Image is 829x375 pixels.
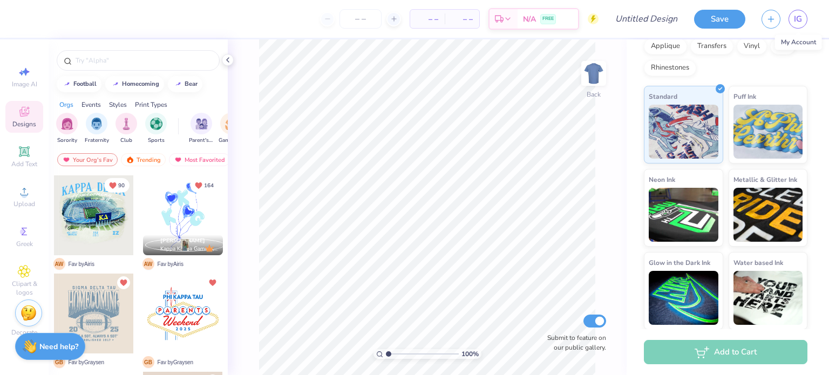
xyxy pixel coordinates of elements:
[115,113,137,145] div: filter for Club
[737,38,767,54] div: Vinyl
[5,279,43,297] span: Clipart & logos
[174,156,182,163] img: most_fav.gif
[649,91,677,102] span: Standard
[59,100,73,110] div: Orgs
[649,174,675,185] span: Neon Ink
[775,35,822,50] div: My Account
[145,113,167,145] button: filter button
[105,76,164,92] button: homecoming
[91,118,103,130] img: Fraternity Image
[69,358,105,366] span: Fav by Graysen
[789,10,807,29] a: IG
[142,356,154,368] span: G B
[189,137,214,145] span: Parent's Weekend
[81,100,101,110] div: Events
[85,113,109,145] div: filter for Fraternity
[417,13,438,25] span: – –
[168,76,202,92] button: bear
[649,188,718,242] img: Neon Ink
[219,137,243,145] span: Game Day
[189,113,214,145] button: filter button
[158,358,194,366] span: Fav by Graysen
[74,55,213,66] input: Try "Alpha"
[189,113,214,145] div: filter for Parent's Weekend
[339,9,382,29] input: – –
[53,258,65,270] span: A W
[644,60,696,76] div: Rhinestones
[57,153,118,166] div: Your Org's Fav
[158,260,184,268] span: Fav by Airis
[649,105,718,159] img: Standard
[587,90,601,99] div: Back
[770,38,796,54] div: Foil
[61,118,73,130] img: Sorority Image
[56,113,78,145] div: filter for Sorority
[11,328,37,337] span: Decorate
[12,80,37,88] span: Image AI
[694,10,745,29] button: Save
[121,153,166,166] div: Trending
[174,81,182,87] img: trend_line.gif
[649,271,718,325] img: Glow in the Dark Ink
[120,118,132,130] img: Club Image
[126,156,134,163] img: trending.gif
[69,260,94,268] span: Fav by Airis
[11,160,37,168] span: Add Text
[115,113,137,145] button: filter button
[225,118,237,130] img: Game Day Image
[195,118,208,130] img: Parent's Weekend Image
[219,113,243,145] div: filter for Game Day
[56,113,78,145] button: filter button
[451,13,473,25] span: – –
[733,257,783,268] span: Water based Ink
[523,13,536,25] span: N/A
[733,188,803,242] img: Metallic & Glitter Ink
[794,13,802,25] span: IG
[62,156,71,163] img: most_fav.gif
[57,76,101,92] button: football
[733,105,803,159] img: Puff Ink
[542,15,554,23] span: FREE
[85,137,109,145] span: Fraternity
[644,38,687,54] div: Applique
[160,245,219,253] span: Kappa Kappa Gamma, [GEOGRAPHIC_DATA]
[733,174,797,185] span: Metallic & Glitter Ink
[160,237,205,244] span: [PERSON_NAME]
[85,113,109,145] button: filter button
[12,120,36,128] span: Designs
[145,113,167,145] div: filter for Sports
[541,333,606,352] label: Submit to feature on our public gallery.
[733,271,803,325] img: Water based Ink
[169,153,230,166] div: Most Favorited
[219,113,243,145] button: filter button
[690,38,733,54] div: Transfers
[185,81,198,87] div: bear
[39,342,78,352] strong: Need help?
[135,100,167,110] div: Print Types
[57,137,77,145] span: Sorority
[583,63,604,84] img: Back
[733,91,756,102] span: Puff Ink
[109,100,127,110] div: Styles
[150,118,162,130] img: Sports Image
[16,240,33,248] span: Greek
[73,81,97,87] div: football
[461,349,479,359] span: 100 %
[120,137,132,145] span: Club
[13,200,35,208] span: Upload
[111,81,120,87] img: trend_line.gif
[649,257,710,268] span: Glow in the Dark Ink
[607,8,686,30] input: Untitled Design
[122,81,159,87] div: homecoming
[148,137,165,145] span: Sports
[53,356,65,368] span: G B
[63,81,71,87] img: trend_line.gif
[142,258,154,270] span: A W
